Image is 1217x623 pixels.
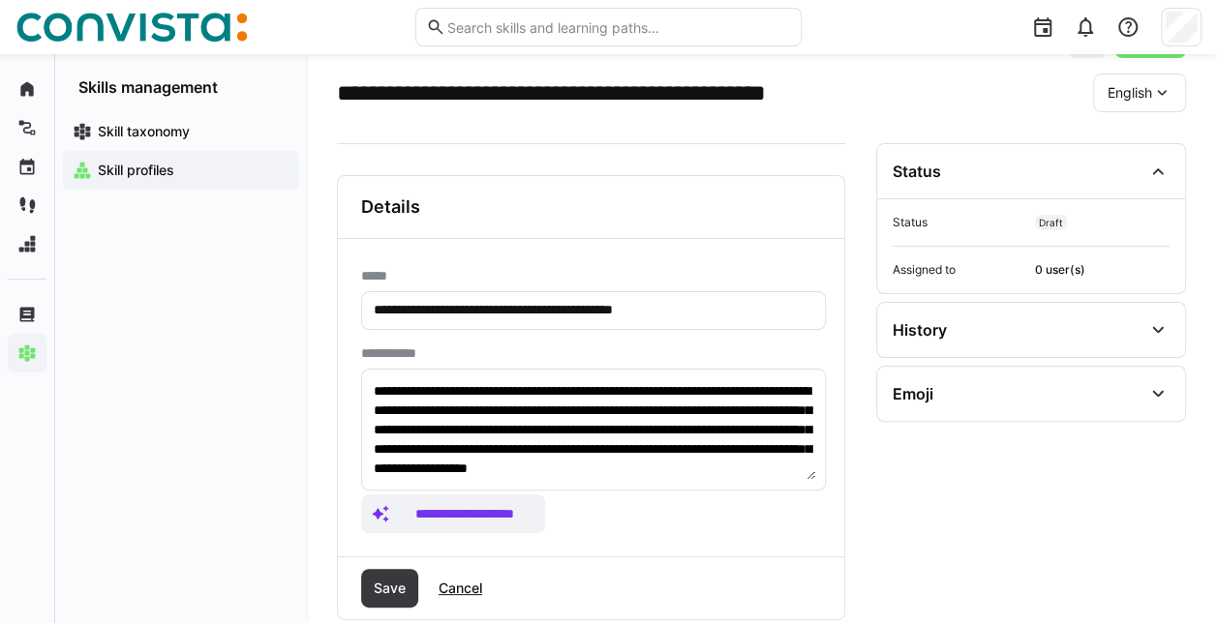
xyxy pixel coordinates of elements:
[371,578,409,598] span: Save
[361,196,420,218] h3: Details
[445,18,791,36] input: Search skills and learning paths…
[1039,217,1063,228] span: Draft
[1035,262,1170,278] span: 0 user(s)
[1108,83,1152,103] span: English
[426,569,495,608] button: Cancel
[893,162,941,181] div: Status
[893,215,1027,230] span: Status
[893,262,1027,278] span: Assigned to
[361,569,418,608] button: Save
[893,320,947,340] div: History
[436,578,485,598] span: Cancel
[893,384,933,403] div: Emoji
